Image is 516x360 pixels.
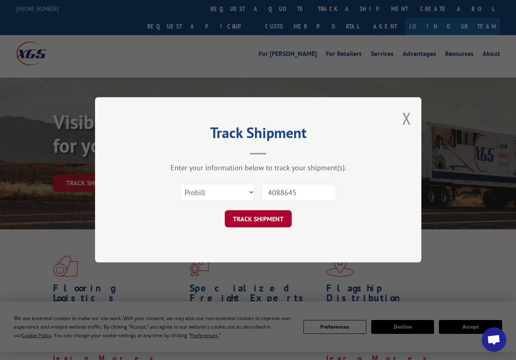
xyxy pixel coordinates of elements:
button: Close modal [402,107,411,129]
button: TRACK SHIPMENT [225,211,292,228]
input: Number(s) [261,184,336,201]
div: Open chat [482,327,506,352]
div: Enter your information below to track your shipment(s). [136,163,381,173]
h2: Track Shipment [136,127,381,142]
